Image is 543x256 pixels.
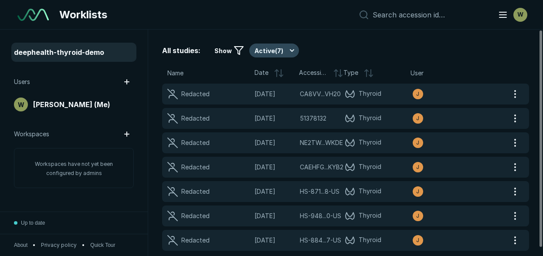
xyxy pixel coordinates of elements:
[300,162,343,172] span: CAEHFGITKYB2
[255,211,295,221] span: [DATE]
[416,236,419,244] span: J
[359,113,381,124] span: Thyroid
[359,138,381,148] span: Thyroid
[416,163,419,171] span: J
[343,68,358,78] span: Type
[162,157,508,178] a: Redacted[DATE]CAEHFG...KYB2Thyroidavatar-name
[162,45,200,56] span: All studies:
[14,77,30,87] span: Users
[181,187,210,196] div: Redacted
[359,89,381,99] span: Thyroid
[162,205,508,226] a: Redacted[DATE]HS-948...0-USThyroidavatar-name
[416,139,419,147] span: J
[181,211,210,221] div: Redacted
[299,68,328,78] span: Accession
[214,46,232,55] span: Show
[181,114,210,123] div: Redacted
[413,138,423,148] div: avatar-name
[255,89,295,99] span: [DATE]
[21,219,45,227] span: Up to date
[413,89,423,99] div: avatar-name
[416,115,419,122] span: J
[255,187,295,196] span: [DATE]
[300,211,341,221] span: HS-948850-US
[162,84,508,104] a: Redacted[DATE]CA8VV...VH20Thyroidavatar-name
[255,138,295,148] span: [DATE]
[492,6,529,24] button: avatar-name
[181,138,210,148] div: Redacted
[373,10,487,19] input: Search accession id…
[411,68,424,78] span: User
[59,7,107,23] span: Worklists
[255,162,295,172] span: [DATE]
[82,241,85,249] span: •
[12,96,136,113] a: avatar-name[PERSON_NAME] (Me)
[413,113,423,124] div: avatar-name
[359,235,381,246] span: Thyroid
[413,162,423,172] div: avatar-name
[413,235,423,246] div: avatar-name
[162,132,508,153] a: Redacted[DATE]NE2TW...WKDEThyroidavatar-name
[14,212,45,234] button: Up to date
[359,211,381,221] span: Thyroid
[167,68,183,78] span: Name
[255,114,295,123] span: [DATE]
[17,9,49,21] img: See-Mode Logo
[162,108,508,129] a: Redacted[DATE]51378132Thyroidavatar-name
[181,162,210,172] div: Redacted
[18,100,24,109] span: W
[14,241,27,249] button: About
[12,44,136,61] a: deephealth-thyroid-demo
[416,188,419,195] span: J
[359,186,381,197] span: Thyroid
[35,161,113,176] span: Workspaces have not yet been configured by admins
[517,10,523,19] span: W
[300,187,339,196] span: HS-871318-US
[416,212,419,220] span: J
[300,236,341,245] span: HS-884077-US
[90,241,115,249] button: Quick Tour
[14,47,104,57] span: deephealth-thyroid-demo
[416,90,419,98] span: J
[181,89,210,99] div: Redacted
[300,89,341,99] span: CA8VVM7VVH20
[14,5,52,24] a: See-Mode Logo
[413,211,423,221] div: avatar-name
[300,138,343,148] span: NE2TWGLJWKDE
[249,44,299,57] button: Active(7)
[255,68,268,78] span: Date
[359,162,381,172] span: Thyroid
[41,241,77,249] a: Privacy policy
[181,236,210,245] div: Redacted
[513,8,527,22] div: avatar-name
[300,114,326,123] span: 51378132
[33,241,36,249] span: •
[413,186,423,197] div: avatar-name
[14,98,28,111] div: avatar-name
[255,236,295,245] span: [DATE]
[33,99,110,110] span: [PERSON_NAME] (Me)
[162,230,508,251] a: Redacted[DATE]HS-884...7-USThyroidavatar-name
[14,129,49,139] span: Workspaces
[162,181,508,202] a: Redacted[DATE]HS-871...8-USThyroidavatar-name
